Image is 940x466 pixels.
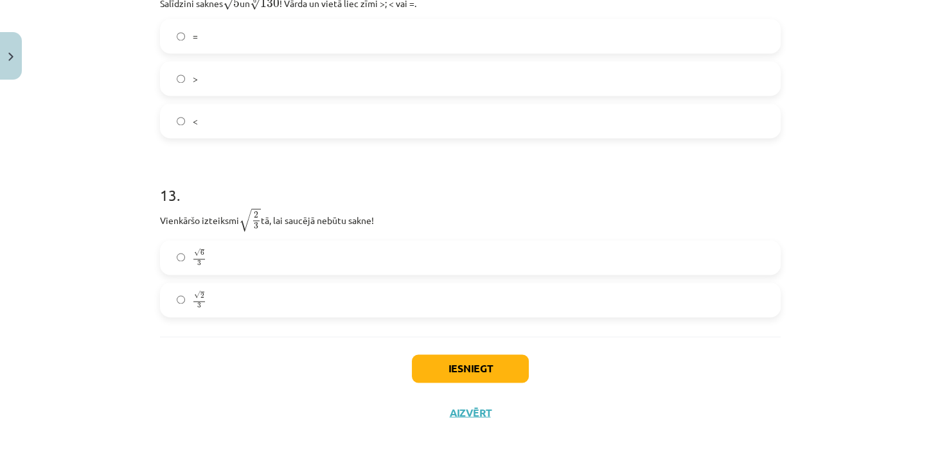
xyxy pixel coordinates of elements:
input: > [177,74,185,83]
span: 2 [200,293,204,298]
button: Iesniegt [412,354,529,383]
span: 3 [197,303,201,309]
span: > [193,72,198,85]
span: 6 [200,250,204,256]
input: < [177,117,185,125]
h1: 13 . [160,164,781,203]
span: √ [194,291,200,299]
img: icon-close-lesson-0947bae3869378f0d4975bcd49f059093ad1ed9edebbc8119c70593378902aed.svg [8,53,13,61]
span: √ [239,209,252,232]
span: = [193,30,198,43]
span: 2 [254,212,258,218]
span: < [193,114,198,128]
p: Vienkāršo izteiksmi tā, lai saucējā nebūtu sakne! [160,207,781,232]
span: 3 [254,223,258,229]
span: √ [194,249,200,257]
span: 3 [197,261,201,266]
button: Aizvērt [446,406,495,419]
input: = [177,32,185,40]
